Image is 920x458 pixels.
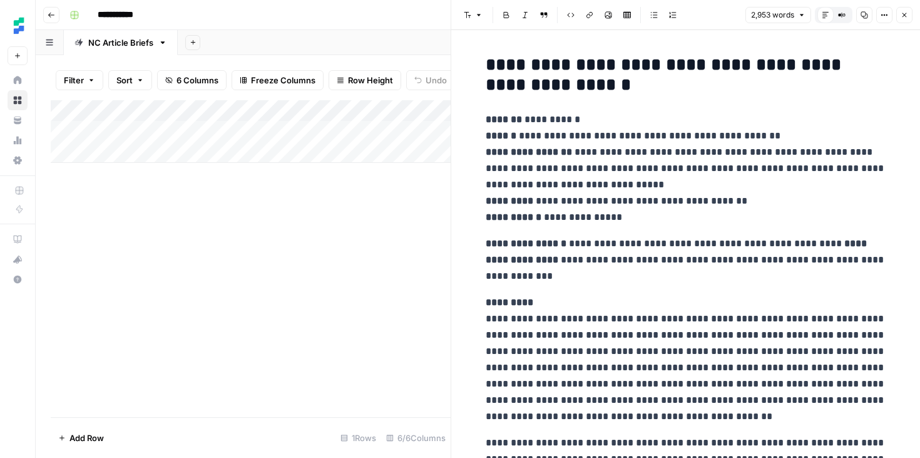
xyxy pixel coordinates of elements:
[8,150,28,170] a: Settings
[64,30,178,55] a: NC Article Briefs
[8,10,28,41] button: Workspace: Ten Speed
[88,36,153,49] div: NC Article Briefs
[56,70,103,90] button: Filter
[108,70,152,90] button: Sort
[8,70,28,90] a: Home
[251,74,315,86] span: Freeze Columns
[157,70,227,90] button: 6 Columns
[751,9,794,21] span: 2,953 words
[745,7,811,23] button: 2,953 words
[381,428,451,448] div: 6/6 Columns
[329,70,401,90] button: Row Height
[348,74,393,86] span: Row Height
[69,432,104,444] span: Add Row
[426,74,447,86] span: Undo
[8,269,28,289] button: Help + Support
[232,70,324,90] button: Freeze Columns
[8,229,28,249] a: AirOps Academy
[64,74,84,86] span: Filter
[8,130,28,150] a: Usage
[176,74,218,86] span: 6 Columns
[51,428,111,448] button: Add Row
[116,74,133,86] span: Sort
[8,249,28,269] button: What's new?
[8,110,28,130] a: Your Data
[8,90,28,110] a: Browse
[8,250,27,269] div: What's new?
[406,70,455,90] button: Undo
[335,428,381,448] div: 1 Rows
[8,14,30,37] img: Ten Speed Logo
